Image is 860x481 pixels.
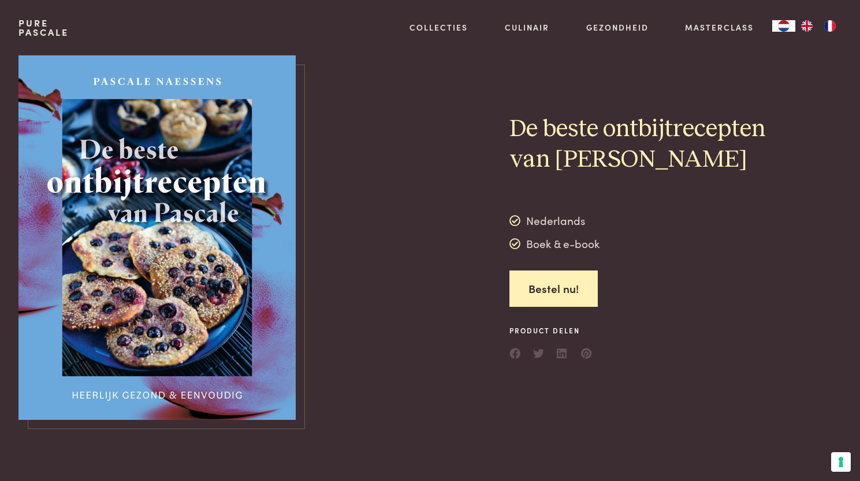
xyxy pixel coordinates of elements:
[772,20,795,32] div: Language
[772,20,795,32] a: NL
[772,20,842,32] aside: Language selected: Nederlands
[831,452,851,472] button: Uw voorkeuren voor toestemming voor trackingtechnologieën
[509,270,598,307] a: Bestel nu!
[509,212,600,230] div: Nederlands
[685,21,754,33] a: Masterclass
[18,18,69,37] a: PurePascale
[509,114,772,175] h2: De beste ontbijtrecepten van [PERSON_NAME]
[409,21,468,33] a: Collecties
[509,235,600,253] div: Boek & e-book
[586,21,649,33] a: Gezondheid
[795,20,818,32] a: EN
[818,20,842,32] a: FR
[505,21,549,33] a: Culinair
[509,325,593,336] span: Product delen
[795,20,842,32] ul: Language list
[18,55,296,420] img: https://admin.purepascale.com/wp-content/uploads/2025/02/9789020955361.jpeg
